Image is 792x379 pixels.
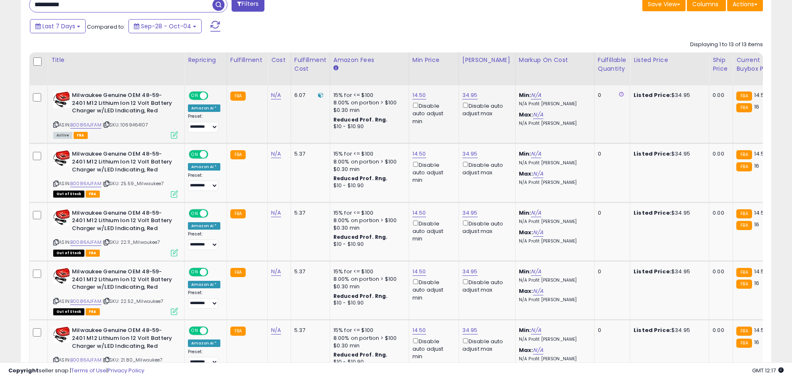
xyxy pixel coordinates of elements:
span: 16 [754,103,759,111]
div: $10 - $10.90 [333,182,402,189]
div: 8.00% on portion > $100 [333,334,402,342]
img: 51wEU6FvybL._SL40_.jpg [53,92,70,108]
span: 2025-10-12 12:17 GMT [752,367,784,374]
span: 16 [754,338,759,346]
span: ON [190,210,200,217]
div: Preset: [188,173,220,191]
b: Min: [519,209,531,217]
a: B0086AJFAM [70,239,101,246]
b: Min: [519,150,531,158]
div: Preset: [188,114,220,132]
b: Listed Price: [634,209,671,217]
span: ON [190,92,200,99]
th: The percentage added to the cost of goods (COGS) that forms the calculator for Min & Max prices. [515,52,594,85]
small: FBA [230,150,246,159]
div: 0 [598,92,624,99]
small: FBA [736,339,752,348]
div: seller snap | | [8,367,144,375]
a: N/A [533,111,543,119]
div: [PERSON_NAME] [462,56,512,64]
img: 51wEU6FvybL._SL40_.jpg [53,327,70,343]
a: N/A [533,346,543,354]
span: | SKU: 22.52_Milwaukee7 [103,298,163,305]
span: OFF [207,92,220,99]
div: Cost [271,56,287,64]
a: N/A [271,91,281,99]
small: FBA [736,221,752,230]
b: Listed Price: [634,268,671,275]
span: All listings that are currently out of stock and unavailable for purchase on Amazon [53,250,84,257]
span: OFF [207,210,220,217]
div: Repricing [188,56,223,64]
div: Amazon AI * [188,163,220,171]
small: FBA [736,103,752,112]
a: N/A [533,170,543,178]
div: $34.95 [634,150,703,158]
div: Amazon AI * [188,222,220,230]
div: Disable auto adjust min [412,160,452,184]
a: N/A [531,209,541,217]
div: 0.00 [713,92,726,99]
div: $0.30 min [333,166,402,173]
small: FBA [736,92,752,101]
span: | SKU: 25.59_Milwaukee7 [103,180,164,187]
div: Fulfillment Cost [294,56,326,73]
b: Listed Price: [634,150,671,158]
b: Reduced Prof. Rng. [333,175,388,182]
p: N/A Profit [PERSON_NAME] [519,160,588,166]
small: FBA [230,268,246,277]
div: 8.00% on portion > $100 [333,217,402,224]
span: 14.5 [754,268,765,275]
b: Milwaukee Genuine OEM 48-59-2401 M12 Lithium Ion 12 Volt Battery Charger w/LED Indicating, Red [72,92,173,117]
b: Max: [519,111,533,119]
b: Min: [519,91,531,99]
a: 34.95 [462,268,478,276]
div: Disable auto adjust min [412,101,452,125]
a: 14.50 [412,268,426,276]
span: ON [190,327,200,334]
a: Privacy Policy [108,367,144,374]
span: ON [190,151,200,158]
div: $34.95 [634,268,703,275]
img: 51wEU6FvybL._SL40_.jpg [53,209,70,225]
span: 16 [754,162,759,170]
div: 15% for <= $100 [333,268,402,275]
div: $0.30 min [333,283,402,290]
div: Preset: [188,290,220,309]
b: Milwaukee Genuine OEM 48-59-2401 M12 Lithium Ion 12 Volt Battery Charger w/LED Indicating, Red [72,327,173,352]
span: All listings currently available for purchase on Amazon [53,132,72,139]
div: 15% for <= $100 [333,209,402,217]
img: 51wEU6FvybL._SL40_.jpg [53,268,70,284]
div: Amazon Fees [333,56,405,64]
b: Milwaukee Genuine OEM 48-59-2401 M12 Lithium Ion 12 Volt Battery Charger w/LED Indicating, Red [72,268,173,293]
div: 0.00 [713,209,726,217]
small: FBA [736,268,752,277]
a: 34.95 [462,209,478,217]
div: 15% for <= $100 [333,150,402,158]
a: 34.95 [462,150,478,158]
span: OFF [207,151,220,158]
div: ASIN: [53,209,178,255]
div: 5.37 [294,150,323,158]
span: ON [190,269,200,276]
span: FBA [74,132,88,139]
small: FBA [230,327,246,336]
span: Sep-28 - Oct-04 [141,22,191,30]
a: N/A [271,150,281,158]
span: | SKU: 1069464107 [103,121,148,128]
div: 0.00 [713,268,726,275]
div: Displaying 1 to 13 of 13 items [690,41,763,49]
div: 5.37 [294,209,323,217]
img: 51wEU6FvybL._SL40_.jpg [53,150,70,166]
div: Min Price [412,56,455,64]
span: 16 [754,279,759,287]
a: B0086AJFAM [70,121,101,129]
a: 34.95 [462,91,478,99]
span: 14.5 [754,150,765,158]
div: Disable auto adjust min [412,219,452,243]
div: ASIN: [53,150,178,196]
a: 14.50 [412,209,426,217]
div: $10 - $10.90 [333,123,402,130]
div: Preset: [188,231,220,250]
div: Disable auto adjust max [462,219,509,235]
